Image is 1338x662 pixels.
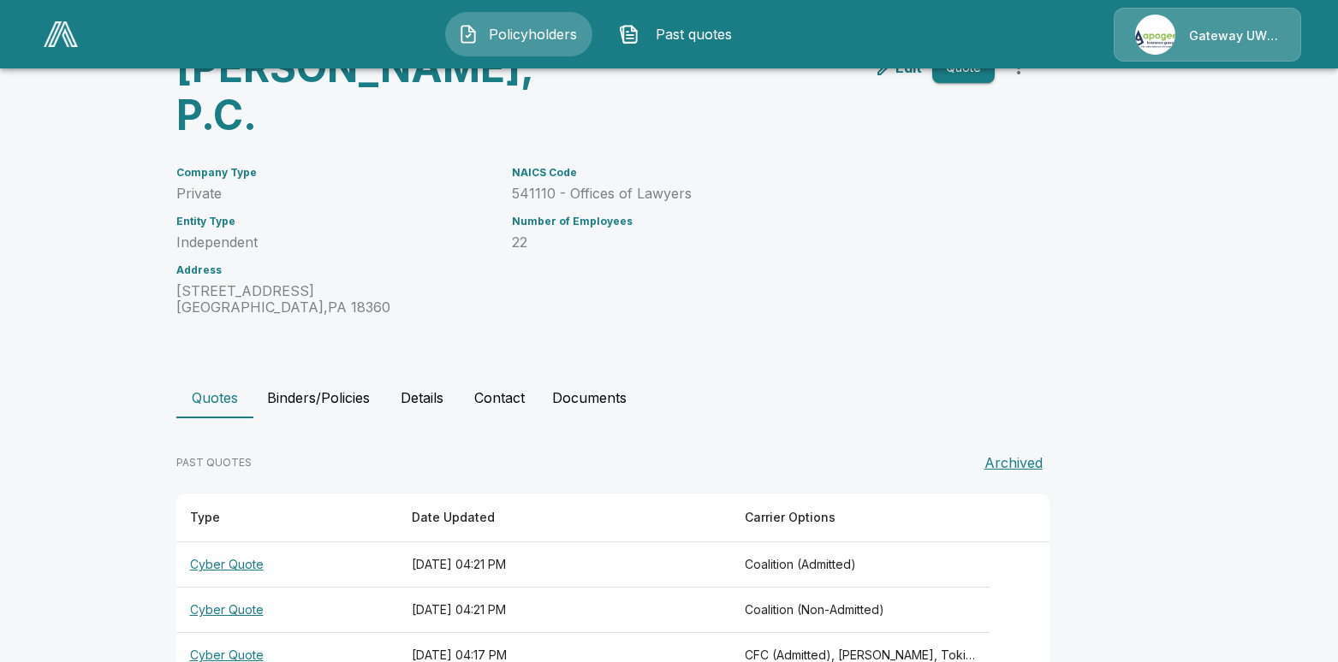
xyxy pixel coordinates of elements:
[176,283,491,316] p: [STREET_ADDRESS] [GEOGRAPHIC_DATA] , PA 18360
[176,216,491,228] h6: Entity Type
[646,24,740,44] span: Past quotes
[512,234,995,251] p: 22
[512,186,995,202] p: 541110 - Offices of Lawyers
[731,542,990,588] th: Coalition (Admitted)
[398,588,731,633] th: [DATE] 04:21 PM
[606,12,753,56] button: Past quotes IconPast quotes
[176,588,398,633] th: Cyber Quote
[731,588,990,633] th: Coalition (Non-Admitted)
[398,494,731,542] th: Date Updated
[253,377,384,418] button: Binders/Policies
[485,24,580,44] span: Policyholders
[458,24,479,44] img: Policyholders Icon
[978,446,1050,480] button: Archived
[445,12,592,56] button: Policyholders IconPolicyholders
[176,455,252,470] p: PAST QUOTES
[512,167,995,179] h6: NAICS Code
[176,234,491,251] p: Independent
[176,377,1163,418] div: policyholder tabs
[538,377,640,418] button: Documents
[176,264,491,276] h6: Address
[461,377,538,418] button: Contact
[176,167,491,179] h6: Company Type
[731,494,990,542] th: Carrier Options
[176,377,253,418] button: Quotes
[176,494,398,542] th: Type
[398,542,731,588] th: [DATE] 04:21 PM
[176,186,491,202] p: Private
[619,24,639,44] img: Past quotes Icon
[384,377,461,418] button: Details
[512,216,995,228] h6: Number of Employees
[176,542,398,588] th: Cyber Quote
[44,21,78,47] img: AA Logo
